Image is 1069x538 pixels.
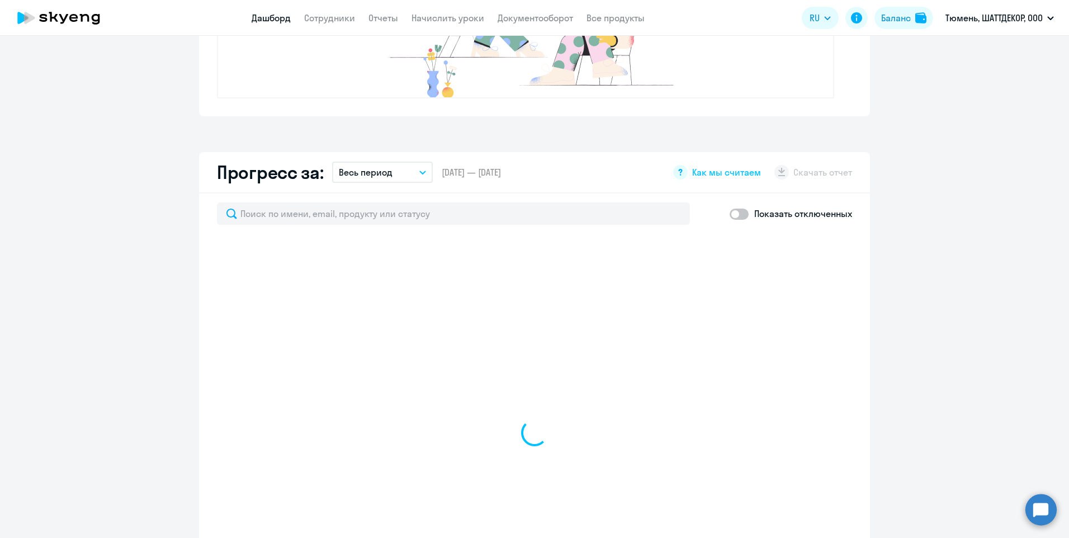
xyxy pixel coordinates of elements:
div: Баланс [881,11,911,25]
a: Документооборот [498,12,573,23]
a: Дашборд [252,12,291,23]
button: Тюмень, ШАТТДЕКОР, ООО [940,4,1059,31]
button: RU [802,7,839,29]
p: Весь период [339,166,392,179]
p: Тюмень, ШАТТДЕКОР, ООО [945,11,1043,25]
button: Балансbalance [874,7,933,29]
span: RU [810,11,820,25]
span: Как мы считаем [692,166,761,178]
h2: Прогресс за: [217,161,323,183]
img: balance [915,12,926,23]
a: Начислить уроки [411,12,484,23]
p: Показать отключенных [754,207,852,220]
input: Поиск по имени, email, продукту или статусу [217,202,690,225]
a: Сотрудники [304,12,355,23]
a: Все продукты [586,12,645,23]
a: Отчеты [368,12,398,23]
span: [DATE] — [DATE] [442,166,501,178]
button: Весь период [332,162,433,183]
